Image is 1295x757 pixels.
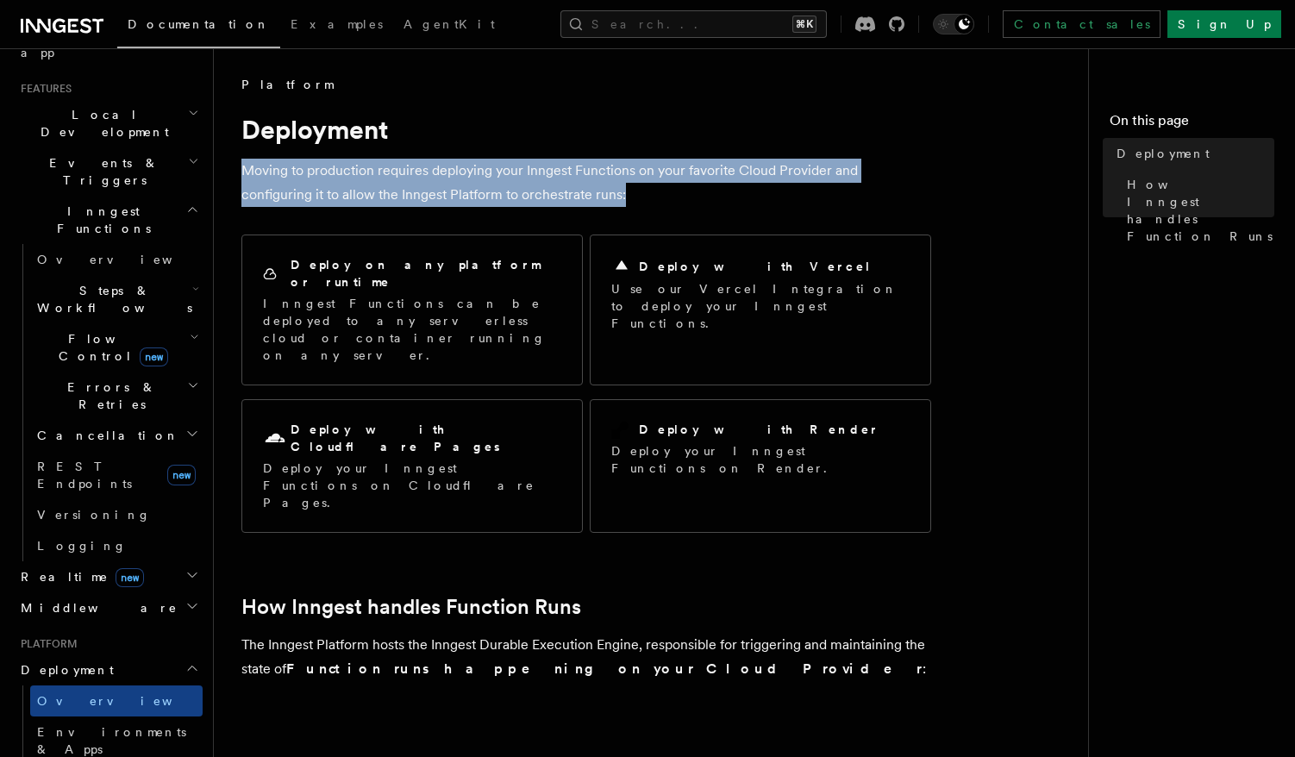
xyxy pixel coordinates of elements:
[1120,169,1274,252] a: How Inngest handles Function Runs
[14,592,203,623] button: Middleware
[1167,10,1281,38] a: Sign Up
[1110,138,1274,169] a: Deployment
[291,421,561,455] h2: Deploy with Cloudflare Pages
[1110,110,1274,138] h4: On this page
[14,147,203,196] button: Events & Triggers
[14,599,178,616] span: Middleware
[14,244,203,561] div: Inngest Functions
[639,258,872,275] h2: Deploy with Vercel
[30,685,203,716] a: Overview
[30,420,203,451] button: Cancellation
[37,508,151,522] span: Versioning
[263,427,287,451] svg: Cloudflare
[30,451,203,499] a: REST Endpointsnew
[140,347,168,366] span: new
[14,82,72,96] span: Features
[639,421,879,438] h2: Deploy with Render
[14,203,186,237] span: Inngest Functions
[291,256,561,291] h2: Deploy on any platform or runtime
[560,10,827,38] button: Search...⌘K
[393,5,505,47] a: AgentKit
[30,427,179,444] span: Cancellation
[241,159,931,207] p: Moving to production requires deploying your Inngest Functions on your favorite Cloud Provider an...
[30,244,203,275] a: Overview
[241,595,581,619] a: How Inngest handles Function Runs
[14,99,203,147] button: Local Development
[14,106,188,141] span: Local Development
[14,637,78,651] span: Platform
[37,460,132,491] span: REST Endpoints
[30,372,203,420] button: Errors & Retries
[30,530,203,561] a: Logging
[30,499,203,530] a: Versioning
[14,661,114,679] span: Deployment
[14,154,188,189] span: Events & Triggers
[590,235,931,385] a: Deploy with VercelUse our Vercel Integration to deploy your Inngest Functions.
[128,17,270,31] span: Documentation
[30,323,203,372] button: Flow Controlnew
[37,725,186,756] span: Environments & Apps
[241,235,583,385] a: Deploy on any platform or runtimeInngest Functions can be deployed to any serverless cloud or con...
[1117,145,1210,162] span: Deployment
[241,76,333,93] span: Platform
[241,633,931,681] p: The Inngest Platform hosts the Inngest Durable Execution Engine, responsible for triggering and m...
[116,568,144,587] span: new
[1127,176,1274,245] span: How Inngest handles Function Runs
[286,660,923,677] strong: Function runs happening on your Cloud Provider
[241,114,931,145] h1: Deployment
[30,378,187,413] span: Errors & Retries
[14,196,203,244] button: Inngest Functions
[1003,10,1160,38] a: Contact sales
[117,5,280,48] a: Documentation
[30,330,190,365] span: Flow Control
[167,465,196,485] span: new
[241,399,583,533] a: Deploy with Cloudflare PagesDeploy your Inngest Functions on Cloudflare Pages.
[37,539,127,553] span: Logging
[37,253,215,266] span: Overview
[263,460,561,511] p: Deploy your Inngest Functions on Cloudflare Pages.
[30,275,203,323] button: Steps & Workflows
[933,14,974,34] button: Toggle dark mode
[792,16,816,33] kbd: ⌘K
[291,17,383,31] span: Examples
[280,5,393,47] a: Examples
[37,694,215,708] span: Overview
[30,282,192,316] span: Steps & Workflows
[263,295,561,364] p: Inngest Functions can be deployed to any serverless cloud or container running on any server.
[611,442,910,477] p: Deploy your Inngest Functions on Render.
[14,654,203,685] button: Deployment
[611,280,910,332] p: Use our Vercel Integration to deploy your Inngest Functions.
[590,399,931,533] a: Deploy with RenderDeploy your Inngest Functions on Render.
[14,568,144,585] span: Realtime
[404,17,495,31] span: AgentKit
[14,561,203,592] button: Realtimenew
